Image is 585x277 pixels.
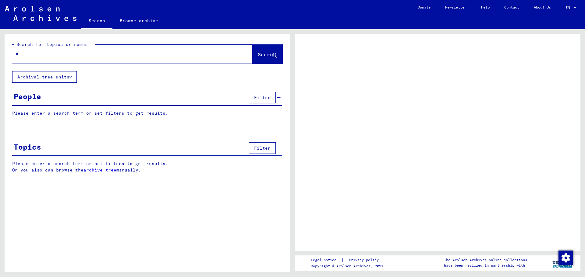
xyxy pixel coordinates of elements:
span: EN [565,5,572,10]
p: Copyright © Arolsen Archives, 2021 [311,263,386,269]
a: Legal notice [311,257,341,263]
div: Topics [14,141,41,152]
button: Search [253,45,282,64]
button: Archival tree units [12,71,77,83]
img: Arolsen_neg.svg [5,6,76,21]
div: Change consent [558,250,573,265]
span: Filter [254,95,271,100]
p: have been realized in partnership with [444,263,527,268]
mat-label: Search for topics or names [16,42,88,47]
div: | [311,257,386,263]
div: People [14,91,41,102]
p: The Arolsen Archives online collections [444,257,527,263]
a: archive tree [83,167,116,173]
button: Filter [249,142,276,154]
img: yv_logo.png [551,255,574,270]
span: Filter [254,145,271,151]
a: Search [81,13,112,29]
a: Browse archive [112,13,165,28]
span: Search [258,51,276,57]
a: Privacy policy [344,257,386,263]
p: Please enter a search term or set filters to get results. [12,110,282,116]
button: Filter [249,92,276,103]
p: Please enter a search term or set filters to get results. Or you also can browse the manually. [12,161,282,173]
img: Change consent [558,251,573,265]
